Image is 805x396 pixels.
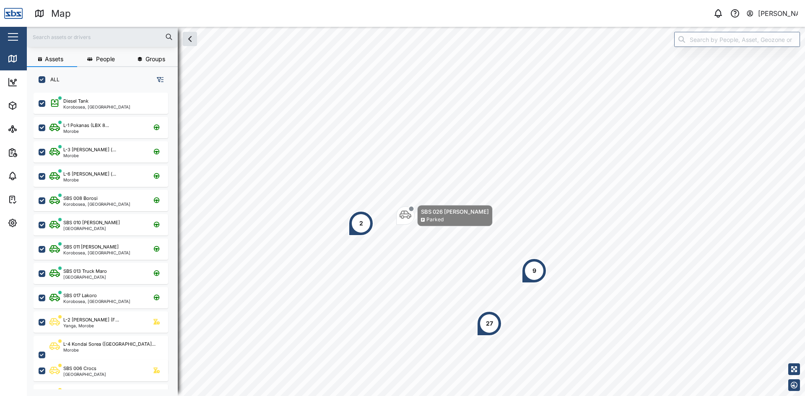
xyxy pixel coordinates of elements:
div: Settings [22,218,52,228]
div: SBS 017 Lakoro [63,292,97,299]
div: L-2 [PERSON_NAME] (F... [63,316,119,324]
div: SBS 006 Crocs [63,365,96,372]
div: SBS 008 Borosi [63,195,98,202]
div: Sites [22,124,42,134]
span: Assets [45,56,63,62]
div: SBS 010 [PERSON_NAME] [63,219,120,226]
div: [GEOGRAPHIC_DATA] [63,226,120,230]
div: SBS 011 [PERSON_NAME] [63,243,119,251]
div: SBS 013 Truck Maro [63,268,107,275]
div: Dashboard [22,78,60,87]
div: 9 [532,266,536,275]
div: Map marker [477,311,502,336]
canvas: Map [27,27,805,396]
div: Map marker [522,258,547,283]
div: grid [34,90,177,389]
div: Tasks [22,195,45,204]
div: L-3 [PERSON_NAME] (... [63,146,116,153]
div: Korobosea, [GEOGRAPHIC_DATA] [63,299,130,303]
div: Map marker [396,205,493,226]
div: [PERSON_NAME] [758,8,798,19]
div: Reports [22,148,50,157]
div: Parked [426,216,444,224]
img: Main Logo [4,4,23,23]
label: ALL [45,76,60,83]
div: Map marker [348,211,374,236]
div: 2 [359,219,363,228]
div: Assets [22,101,48,110]
div: [GEOGRAPHIC_DATA] [63,372,106,376]
div: Yanga, Morobe [63,324,119,328]
div: L-4 Kondai Sorea ([GEOGRAPHIC_DATA]... [63,341,156,348]
div: 27 [486,319,493,328]
div: Map [51,6,71,21]
div: Morobe [63,348,156,352]
div: L-1 Pokanas (LBX 8... [63,122,109,129]
div: Alarms [22,171,48,181]
button: [PERSON_NAME] [746,8,798,19]
div: Korobosea, [GEOGRAPHIC_DATA] [63,251,130,255]
div: L-6 [PERSON_NAME] (... [63,171,116,178]
input: Search by People, Asset, Geozone or Place [674,32,800,47]
div: Morobe [63,153,116,158]
input: Search assets or drivers [32,31,173,43]
div: Morobe [63,129,109,133]
span: Groups [145,56,165,62]
div: Map [22,54,41,63]
span: People [96,56,115,62]
div: Korobosea, [GEOGRAPHIC_DATA] [63,202,130,206]
div: Morobe [63,178,116,182]
div: Diesel Tank [63,98,88,105]
div: Korobosea, [GEOGRAPHIC_DATA] [63,105,130,109]
div: [GEOGRAPHIC_DATA] [63,275,107,279]
div: SBS 026 [PERSON_NAME] [421,207,489,216]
